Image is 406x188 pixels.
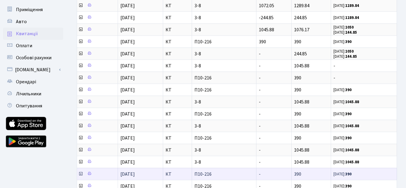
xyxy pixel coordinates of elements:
span: - [259,123,261,129]
span: 1045.88 [294,159,309,165]
span: КТ [166,112,189,116]
span: - [259,171,261,177]
span: - [259,159,261,165]
span: КТ [166,63,189,68]
span: [DATE] [120,135,135,141]
span: - [333,63,394,68]
small: [DATE]: [333,159,359,165]
span: [DATE] [120,63,135,69]
span: П10-216 [194,136,254,140]
span: [DATE] [120,99,135,105]
b: 390 [345,87,352,93]
span: [DATE] [120,26,135,33]
span: КТ [166,148,189,153]
span: КТ [166,100,189,104]
span: - [259,51,261,57]
span: 390 [294,75,301,81]
span: Опитування [16,103,42,109]
span: 3-8 [194,63,254,68]
span: 3-8 [194,3,254,8]
span: КТ [166,160,189,165]
span: 3-8 [194,148,254,153]
span: 1289.84 [294,2,309,9]
b: 1050 [345,49,354,54]
span: 1045.88 [294,99,309,105]
span: 390 [294,39,301,45]
span: 1045.88 [294,63,309,69]
span: [DATE] [120,75,135,81]
span: КТ [166,27,189,32]
small: [DATE]: [333,15,359,20]
span: [DATE] [120,39,135,45]
span: 3-8 [194,160,254,165]
span: Особові рахунки [16,54,51,61]
small: [DATE]: [333,111,352,117]
span: КТ [166,172,189,177]
span: [DATE] [120,51,135,57]
small: [DATE]: [333,3,359,8]
b: 390 [345,111,352,117]
b: 1045.88 [345,159,359,165]
small: [DATE]: [333,30,357,35]
span: - [333,76,394,80]
span: 390 [294,111,301,117]
b: 1050 [345,25,354,30]
span: КТ [166,136,189,140]
span: П10-216 [194,88,254,92]
span: [DATE] [120,2,135,9]
b: 390 [345,135,352,141]
span: 1072.05 [259,2,274,9]
small: [DATE]: [333,25,354,30]
span: [DATE] [120,159,135,165]
span: [DATE] [120,147,135,153]
span: - [259,99,261,105]
span: 244.85 [294,14,307,21]
span: П10-216 [194,39,254,44]
span: Авто [16,18,27,25]
span: - [259,111,261,117]
b: 1045.88 [345,147,359,153]
span: - [259,147,261,153]
span: 3-8 [194,15,254,20]
span: КТ [166,124,189,128]
span: 3-8 [194,51,254,56]
span: - [259,63,261,69]
span: 390 [294,171,301,177]
span: [DATE] [120,87,135,93]
span: 3-8 [194,100,254,104]
a: Особові рахунки [3,52,63,64]
span: 1076.17 [294,26,309,33]
small: [DATE]: [333,135,352,141]
span: Квитанції [16,30,38,37]
span: 3-8 [194,124,254,128]
a: Орендарі [3,76,63,88]
span: КТ [166,39,189,44]
small: [DATE]: [333,54,357,59]
span: Приміщення [16,6,43,13]
span: Лічильники [16,91,41,97]
a: Квитанції [3,28,63,40]
small: [DATE]: [333,49,354,54]
span: [DATE] [120,14,135,21]
span: [DATE] [120,123,135,129]
b: 244.85 [345,54,357,59]
small: [DATE]: [333,87,352,93]
b: 390 [345,39,352,45]
b: 1289.84 [345,15,359,20]
b: 1045.88 [345,99,359,105]
span: КТ [166,15,189,20]
b: 244.85 [345,30,357,35]
a: Авто [3,16,63,28]
span: [DATE] [120,111,135,117]
span: П10-216 [194,112,254,116]
span: - [259,75,261,81]
b: 1045.88 [345,123,359,129]
span: -244.85 [259,14,274,21]
span: 3-8 [194,27,254,32]
span: Оплати [16,42,32,49]
a: Приміщення [3,4,63,16]
span: КТ [166,88,189,92]
small: [DATE]: [333,147,359,153]
span: КТ [166,3,189,8]
small: [DATE]: [333,171,352,177]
